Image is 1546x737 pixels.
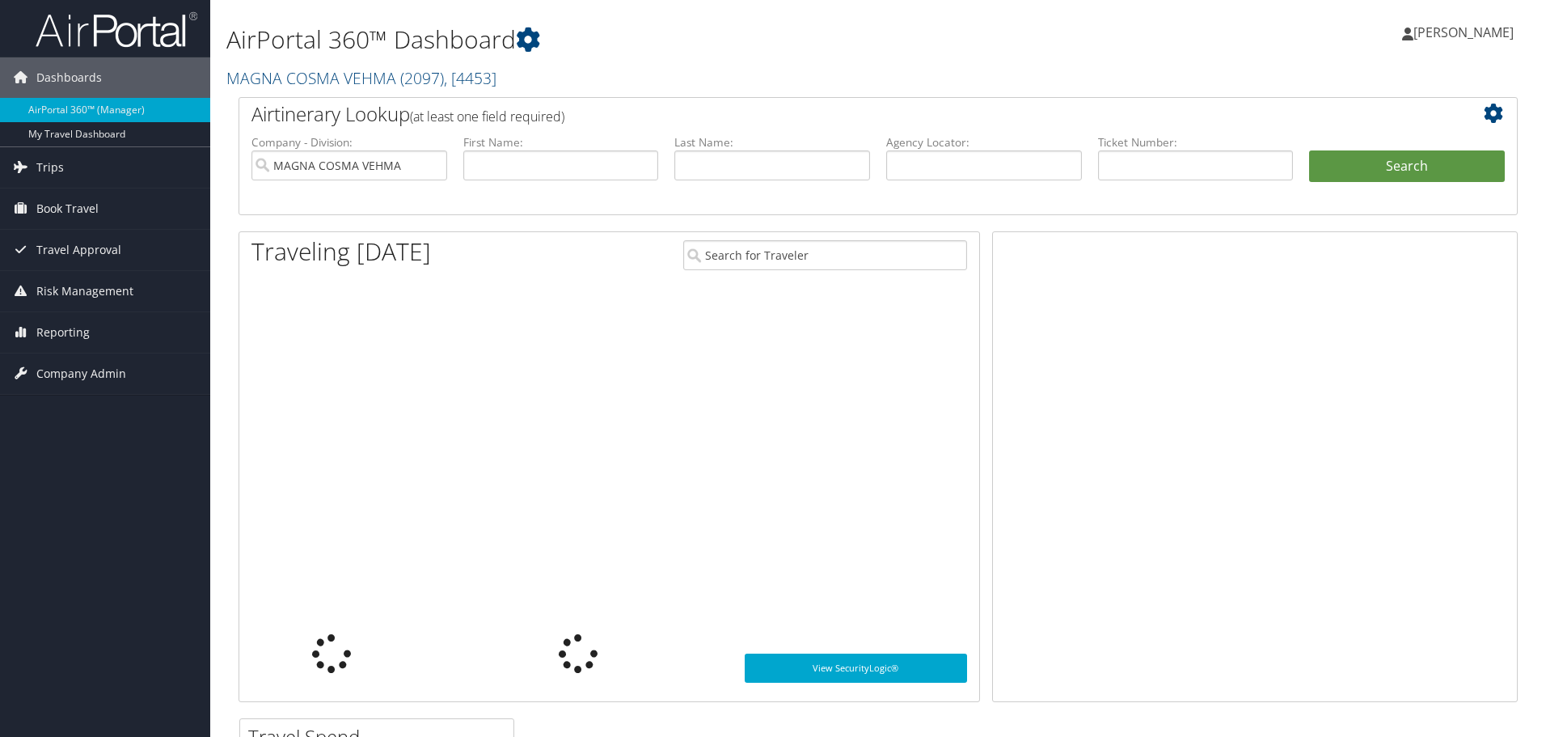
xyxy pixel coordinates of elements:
[36,11,197,49] img: airportal-logo.png
[886,134,1082,150] label: Agency Locator:
[674,134,870,150] label: Last Name:
[410,108,564,125] span: (at least one field required)
[1098,134,1294,150] label: Ticket Number:
[1402,8,1530,57] a: [PERSON_NAME]
[251,134,447,150] label: Company - Division:
[251,100,1398,128] h2: Airtinerary Lookup
[226,23,1096,57] h1: AirPortal 360™ Dashboard
[36,354,126,394] span: Company Admin
[251,235,431,269] h1: Traveling [DATE]
[400,67,444,89] span: ( 2097 )
[36,147,64,188] span: Trips
[36,312,90,353] span: Reporting
[1413,23,1514,41] span: [PERSON_NAME]
[444,67,496,89] span: , [ 4453 ]
[463,134,659,150] label: First Name:
[745,654,967,683] a: View SecurityLogic®
[36,188,99,229] span: Book Travel
[36,230,121,270] span: Travel Approval
[683,240,967,270] input: Search for Traveler
[36,271,133,311] span: Risk Management
[36,57,102,98] span: Dashboards
[1309,150,1505,183] button: Search
[226,67,496,89] a: MAGNA COSMA VEHMA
